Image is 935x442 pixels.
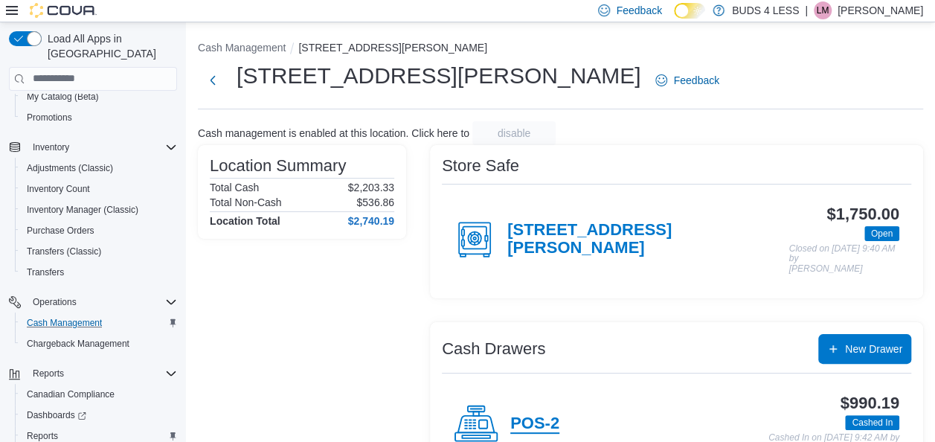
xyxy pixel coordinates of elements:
span: Purchase Orders [27,225,94,237]
button: Operations [27,293,83,311]
a: Dashboards [15,405,183,426]
a: Transfers (Classic) [21,243,107,260]
button: My Catalog (Beta) [15,86,183,107]
span: Reports [27,430,58,442]
span: disable [498,126,530,141]
span: Chargeback Management [21,335,177,353]
button: Inventory [3,137,183,158]
span: Transfers (Classic) [21,243,177,260]
nav: An example of EuiBreadcrumbs [198,40,923,58]
a: My Catalog (Beta) [21,88,105,106]
input: Dark Mode [674,3,705,19]
span: Transfers [21,263,177,281]
span: Load All Apps in [GEOGRAPHIC_DATA] [42,31,177,61]
span: Inventory Manager (Classic) [27,204,138,216]
button: Inventory [27,138,75,156]
span: My Catalog (Beta) [21,88,177,106]
a: Adjustments (Classic) [21,159,119,177]
span: Cashed In [845,415,899,430]
h4: POS-2 [510,414,559,434]
span: LM [817,1,829,19]
span: Cashed In [852,416,893,429]
a: Purchase Orders [21,222,100,240]
h3: $1,750.00 [826,205,899,223]
button: Transfers [15,262,183,283]
a: Promotions [21,109,78,126]
span: Operations [33,296,77,308]
span: Adjustments (Classic) [21,159,177,177]
a: Feedback [649,65,724,95]
a: Transfers [21,263,70,281]
button: Transfers (Classic) [15,241,183,262]
button: Reports [27,365,70,382]
p: Closed on [DATE] 9:40 AM by [PERSON_NAME] [788,244,899,275]
span: Dashboards [27,409,86,421]
span: Reports [27,365,177,382]
h6: Total Cash [210,182,259,193]
span: Promotions [27,112,72,124]
span: Chargeback Management [27,338,129,350]
button: Chargeback Management [15,333,183,354]
span: Canadian Compliance [27,388,115,400]
span: Purchase Orders [21,222,177,240]
span: New Drawer [845,342,902,356]
button: [STREET_ADDRESS][PERSON_NAME] [298,42,487,54]
a: Inventory Manager (Classic) [21,201,144,219]
p: $2,203.33 [348,182,394,193]
span: Inventory Manager (Classic) [21,201,177,219]
button: Operations [3,292,183,313]
button: Cash Management [198,42,286,54]
div: Lauren Mallett [814,1,832,19]
span: Inventory Count [27,183,90,195]
span: Inventory [27,138,177,156]
span: Inventory [33,141,69,153]
span: Transfers (Classic) [27,246,101,257]
button: Promotions [15,107,183,128]
span: Adjustments (Classic) [27,162,113,174]
span: Open [871,227,893,240]
h1: [STREET_ADDRESS][PERSON_NAME] [237,61,640,91]
button: Purchase Orders [15,220,183,241]
img: Cova [30,3,97,18]
h3: Store Safe [442,157,519,175]
span: Canadian Compliance [21,385,177,403]
span: Inventory Count [21,180,177,198]
button: Reports [3,363,183,384]
button: Adjustments (Classic) [15,158,183,179]
a: Canadian Compliance [21,385,121,403]
button: Cash Management [15,313,183,333]
span: Promotions [21,109,177,126]
h6: Total Non-Cash [210,196,282,208]
a: Inventory Count [21,180,96,198]
span: Operations [27,293,177,311]
p: Cash management is enabled at this location. Click here to [198,127,469,139]
button: Inventory Count [15,179,183,199]
a: Chargeback Management [21,335,135,353]
p: $536.86 [356,196,394,208]
span: Reports [33,368,64,379]
h4: $2,740.19 [348,215,394,227]
h3: Cash Drawers [442,340,545,358]
p: BUDS 4 LESS [732,1,799,19]
h3: Location Summary [210,157,346,175]
span: Cash Management [21,314,177,332]
button: Next [198,65,228,95]
h4: [STREET_ADDRESS][PERSON_NAME] [507,221,788,258]
p: | [805,1,808,19]
span: Dashboards [21,406,177,424]
button: Canadian Compliance [15,384,183,405]
button: Inventory Manager (Classic) [15,199,183,220]
button: disable [472,121,556,145]
button: New Drawer [818,334,911,364]
span: Transfers [27,266,64,278]
h4: Location Total [210,215,280,227]
span: Cash Management [27,317,102,329]
span: Feedback [616,3,661,18]
h3: $990.19 [841,394,899,412]
span: Feedback [673,73,719,88]
a: Cash Management [21,314,108,332]
a: Dashboards [21,406,92,424]
p: [PERSON_NAME] [838,1,923,19]
span: Open [864,226,899,241]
